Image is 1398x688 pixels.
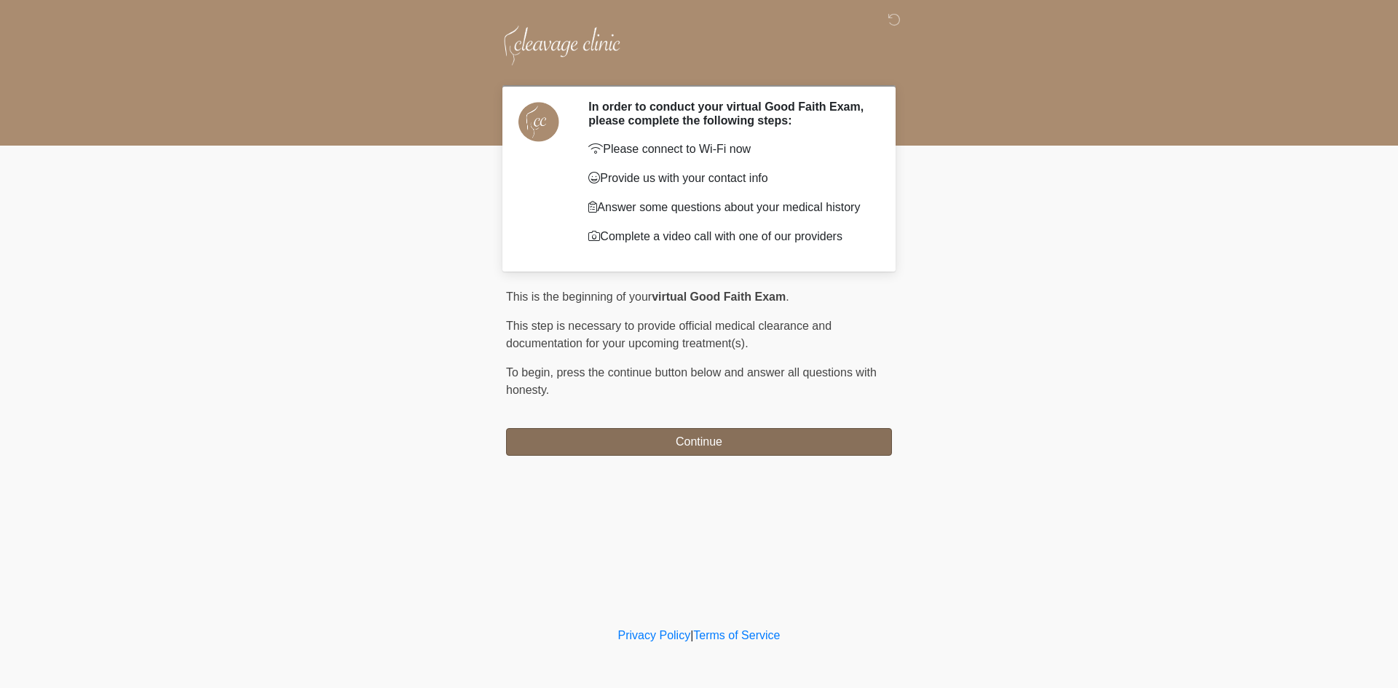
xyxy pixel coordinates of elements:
img: Agent Avatar [517,100,561,143]
p: Answer some questions about your medical history [588,199,870,216]
span: . [786,290,789,303]
h2: In order to conduct your virtual Good Faith Exam, please complete the following steps: [588,100,870,127]
a: Terms of Service [693,629,780,641]
a: Privacy Policy [618,629,691,641]
strong: virtual Good Faith Exam [652,290,786,303]
img: Cleavage Clinic Logo [491,11,633,80]
p: Please connect to Wi-Fi now [588,141,870,158]
span: To begin, [506,366,556,379]
span: This is the beginning of your [506,290,652,303]
button: Continue [506,428,892,456]
span: press the continue button below and answer all questions with honesty. [506,366,877,396]
p: Complete a video call with one of our providers [588,228,870,245]
a: | [690,629,693,641]
span: This step is necessary to provide official medical clearance and documentation for your upcoming ... [506,320,832,349]
p: Provide us with your contact info [588,170,870,187]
